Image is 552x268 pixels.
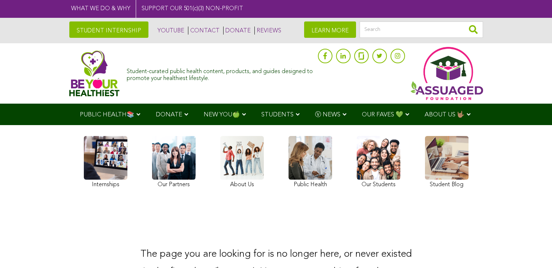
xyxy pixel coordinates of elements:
[69,21,148,38] a: STUDENT INTERNSHIP
[410,47,483,100] img: Assuaged App
[80,112,134,118] span: PUBLIC HEALTH📚
[304,21,356,38] a: LEARN MORE
[69,104,483,125] div: Navigation Menu
[156,112,182,118] span: DONATE
[127,65,314,82] div: Student-curated public health content, products, and guides designed to promote your healthiest l...
[359,52,364,60] img: glassdoor
[360,21,483,38] input: Search
[254,27,281,35] a: REVIEWS
[516,233,552,268] iframe: Chat Widget
[362,112,403,118] span: OUR FAVES 💚
[261,112,294,118] span: STUDENTS
[204,112,240,118] span: NEW YOU🍏
[425,112,465,118] span: ABOUT US 🤟🏽
[69,50,120,96] img: Assuaged
[223,27,251,35] a: DONATE
[188,27,220,35] a: CONTACT
[315,112,340,118] span: Ⓥ NEWS
[156,27,184,35] a: YOUTUBE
